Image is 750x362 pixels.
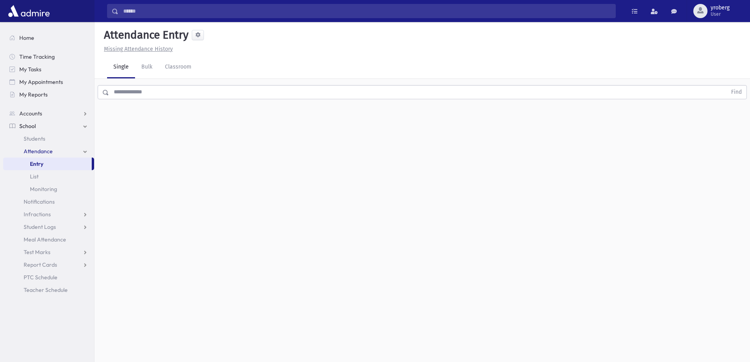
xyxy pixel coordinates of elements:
h5: Attendance Entry [101,28,189,42]
a: My Tasks [3,63,94,76]
span: Entry [30,160,43,167]
a: My Reports [3,88,94,101]
span: Time Tracking [19,53,55,60]
a: Monitoring [3,183,94,195]
a: My Appointments [3,76,94,88]
span: School [19,123,36,130]
a: Accounts [3,107,94,120]
a: Notifications [3,195,94,208]
a: Bulk [135,56,159,78]
span: Teacher Schedule [24,286,68,293]
a: School [3,120,94,132]
span: Students [24,135,45,142]
a: Single [107,56,135,78]
a: Students [3,132,94,145]
span: Home [19,34,34,41]
span: PTC Schedule [24,274,57,281]
u: Missing Attendance History [104,46,173,52]
a: Time Tracking [3,50,94,63]
span: User [711,11,730,17]
span: Test Marks [24,249,50,256]
span: My Reports [19,91,48,98]
a: Attendance [3,145,94,158]
span: Accounts [19,110,42,117]
span: My Appointments [19,78,63,85]
span: Infractions [24,211,51,218]
span: My Tasks [19,66,41,73]
a: Classroom [159,56,198,78]
a: Student Logs [3,221,94,233]
a: Infractions [3,208,94,221]
a: List [3,170,94,183]
span: yroberg [711,5,730,11]
input: Search [119,4,615,18]
span: Meal Attendance [24,236,66,243]
button: Find [726,85,746,99]
a: Test Marks [3,246,94,258]
a: Entry [3,158,92,170]
img: AdmirePro [6,3,52,19]
a: Report Cards [3,258,94,271]
span: List [30,173,39,180]
span: Student Logs [24,223,56,230]
a: Meal Attendance [3,233,94,246]
a: Missing Attendance History [101,46,173,52]
span: Monitoring [30,186,57,193]
span: Notifications [24,198,55,205]
span: Attendance [24,148,53,155]
a: PTC Schedule [3,271,94,284]
span: Report Cards [24,261,57,268]
a: Home [3,32,94,44]
a: Teacher Schedule [3,284,94,296]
